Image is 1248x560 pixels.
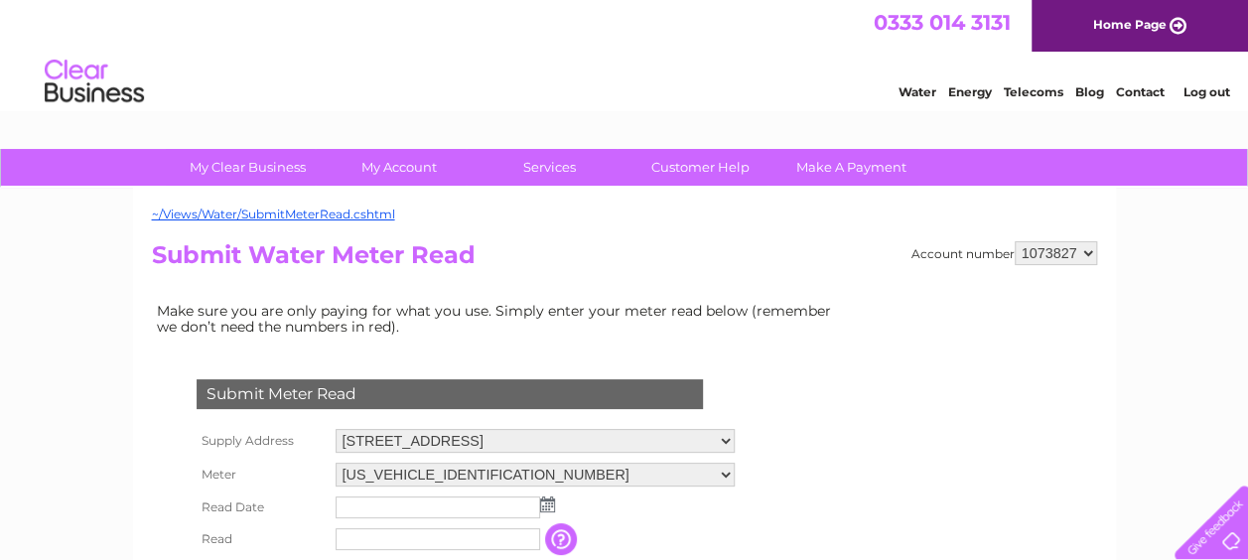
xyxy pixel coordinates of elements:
a: Customer Help [619,149,782,186]
a: 0333 014 3131 [874,10,1011,35]
div: Submit Meter Read [197,379,703,409]
a: My Account [317,149,481,186]
input: Information [545,523,581,555]
a: Energy [948,84,992,99]
a: Make A Payment [769,149,933,186]
a: Log out [1182,84,1229,99]
th: Meter [192,458,331,491]
h2: Submit Water Meter Read [152,241,1097,279]
a: ~/Views/Water/SubmitMeterRead.cshtml [152,207,395,221]
a: Services [468,149,631,186]
a: Contact [1116,84,1165,99]
div: Clear Business is a trading name of Verastar Limited (registered in [GEOGRAPHIC_DATA] No. 3667643... [156,11,1094,96]
img: logo.png [44,52,145,112]
div: Account number [911,241,1097,265]
a: Water [899,84,936,99]
a: Blog [1075,84,1104,99]
img: ... [540,496,555,512]
th: Read [192,523,331,555]
td: Make sure you are only paying for what you use. Simply enter your meter read below (remember we d... [152,298,847,340]
th: Read Date [192,491,331,523]
th: Supply Address [192,424,331,458]
a: Telecoms [1004,84,1063,99]
a: My Clear Business [166,149,330,186]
